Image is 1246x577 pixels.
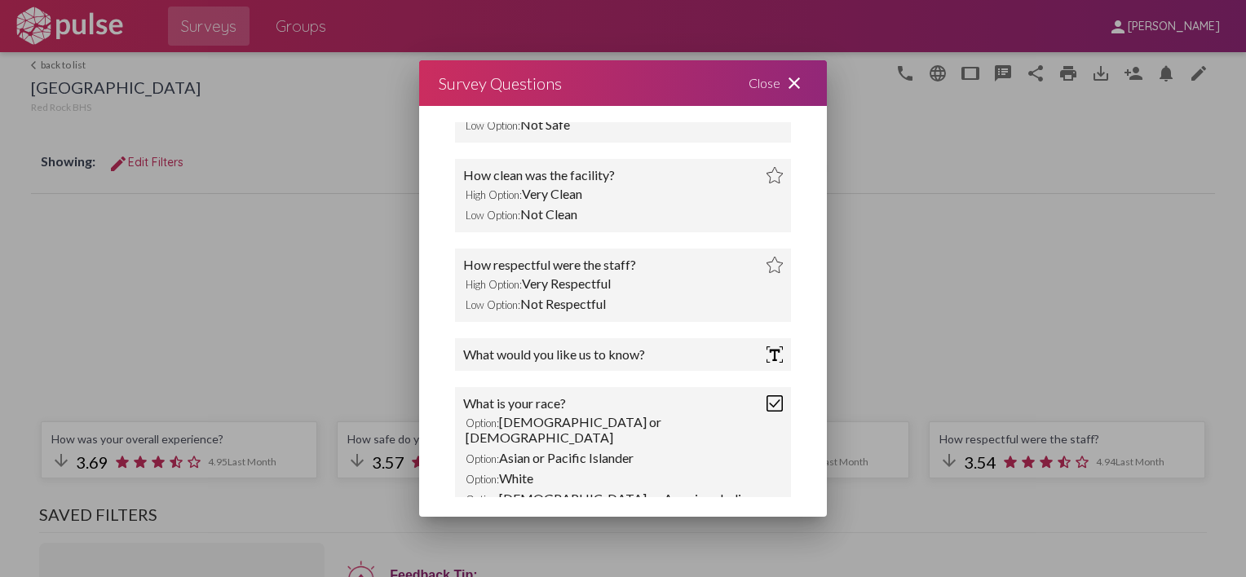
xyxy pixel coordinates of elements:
div: How clean was the facility? [463,167,615,183]
div: What would you like us to know? [463,346,645,363]
div: Not Safe [463,114,783,134]
img: pC1kP4HZasPGds1zV4AAAAASUVORK5CYII= [767,395,783,412]
div: What is your race? [463,395,566,412]
span: Option: [466,493,499,506]
span: Low Option: [466,209,520,222]
div: Not Clean [463,204,783,224]
div: White [463,468,783,488]
div: Not Respectful [463,293,783,314]
span: Option: [466,452,499,465]
span: High Option: [466,278,522,291]
div: Very Clean [463,183,783,204]
mat-icon: close [784,73,804,93]
div: Asian or Pacific Islander [463,447,783,468]
span: Low Option: [466,298,520,311]
img: 3klP4ff+RYWAo8LpUAAAAASUVORK5CYII= [767,346,783,363]
img: rNtc1jmxezRnwrTdwDW41YsufSk5CoeIMx2XkJ0aHPrh5YPrZdFV8LefRCMwI= [767,257,783,273]
div: Close [729,60,827,106]
span: Low Option: [466,119,520,132]
div: Very Respectful [463,273,783,293]
span: Option: [466,473,499,486]
span: High Option: [466,188,522,201]
div: [DEMOGRAPHIC_DATA] or American Indian [463,488,783,509]
div: Survey Questions [439,70,562,96]
div: How respectful were the staff? [463,257,636,273]
img: rNtc1jmxezRnwrTdwDW41YsufSk5CoeIMx2XkJ0aHPrh5YPrZdFV8LefRCMwI= [767,167,783,183]
div: [DEMOGRAPHIC_DATA] or [DEMOGRAPHIC_DATA] [463,412,783,447]
span: Option: [466,416,499,429]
